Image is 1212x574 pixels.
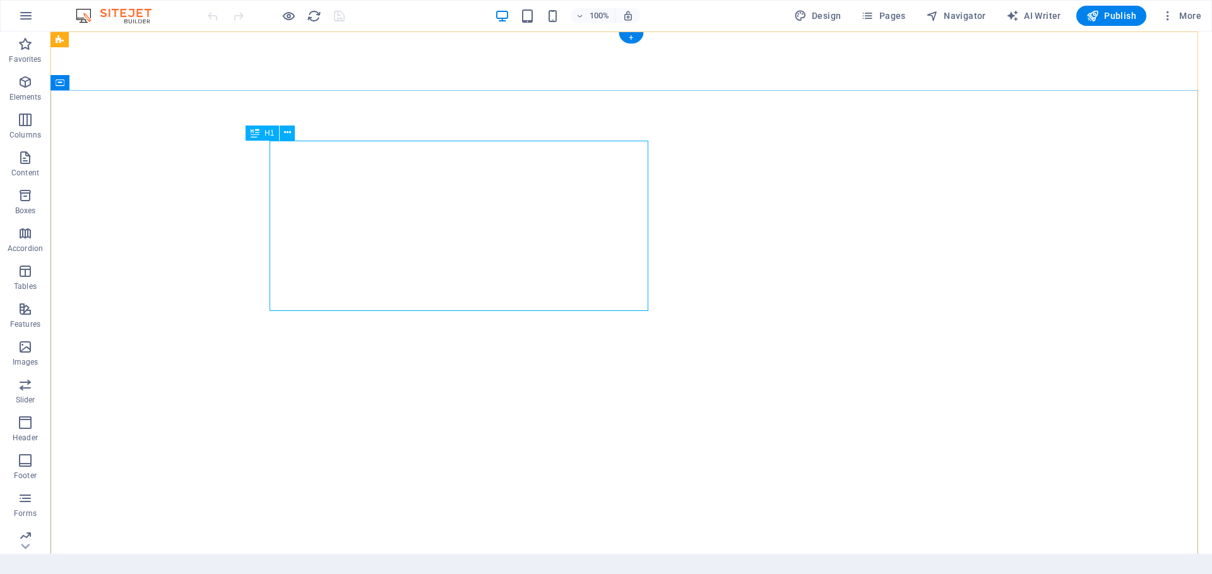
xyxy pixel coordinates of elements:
[1161,9,1201,22] span: More
[1076,6,1146,26] button: Publish
[14,471,37,481] p: Footer
[14,281,37,291] p: Tables
[789,6,847,26] button: Design
[861,9,905,22] span: Pages
[926,9,986,22] span: Navigator
[9,54,41,64] p: Favorites
[13,357,39,367] p: Images
[1156,6,1206,26] button: More
[306,8,321,23] button: reload
[921,6,991,26] button: Navigator
[1001,6,1066,26] button: AI Writer
[73,8,167,23] img: Editor Logo
[10,319,40,329] p: Features
[15,206,36,216] p: Boxes
[856,6,910,26] button: Pages
[622,10,634,21] i: On resize automatically adjust zoom level to fit chosen device.
[590,8,610,23] h6: 100%
[11,168,39,178] p: Content
[264,129,274,137] span: H1
[16,395,35,405] p: Slider
[1006,9,1061,22] span: AI Writer
[14,508,37,518] p: Forms
[619,32,643,44] div: +
[789,6,847,26] div: Design (Ctrl+Alt+Y)
[9,92,42,102] p: Elements
[1086,9,1136,22] span: Publish
[9,130,41,140] p: Columns
[307,9,321,23] i: Reload page
[571,8,615,23] button: 100%
[794,9,841,22] span: Design
[281,8,296,23] button: Click here to leave preview mode and continue editing
[8,243,43,254] p: Accordion
[13,433,38,443] p: Header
